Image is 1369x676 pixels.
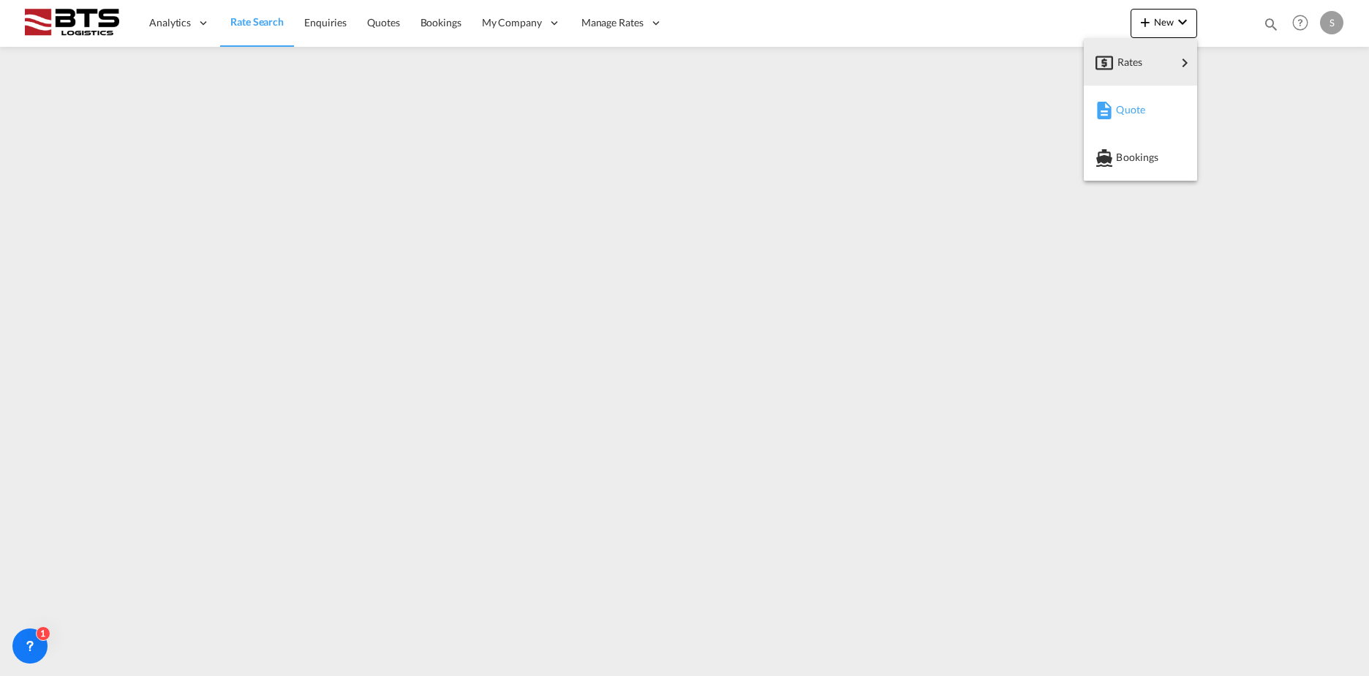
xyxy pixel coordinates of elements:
button: Bookings [1084,133,1197,181]
button: Quote [1084,86,1197,133]
div: Bookings [1095,139,1185,176]
span: Quote [1116,95,1132,124]
span: Bookings [1116,143,1132,172]
md-icon: icon-chevron-right [1176,54,1193,72]
div: Quote [1095,91,1185,128]
span: Rates [1117,48,1135,77]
